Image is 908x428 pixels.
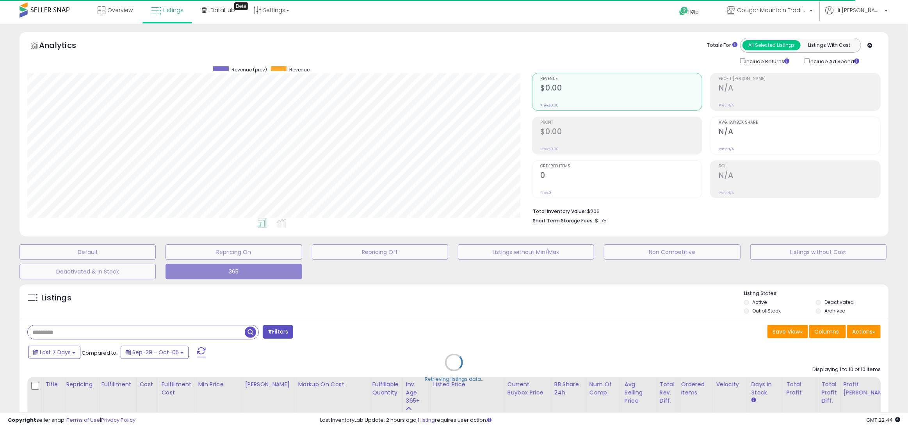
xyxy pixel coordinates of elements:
[719,77,880,81] span: Profit [PERSON_NAME]
[312,244,448,260] button: Repricing Off
[719,164,880,169] span: ROI
[742,40,801,50] button: All Selected Listings
[689,9,699,15] span: Help
[734,57,799,65] div: Include Returns
[166,244,302,260] button: Repricing On
[679,6,689,16] i: Get Help
[39,40,91,53] h5: Analytics
[289,66,310,73] span: Revenue
[673,0,714,24] a: Help
[719,103,734,108] small: Prev: N/A
[799,57,872,65] div: Include Ad Spend
[8,416,36,424] strong: Copyright
[425,376,483,383] div: Retrieving listings data..
[20,264,156,279] button: Deactivated & In Stock
[719,83,880,94] h2: N/A
[800,40,858,50] button: Listings With Cost
[20,244,156,260] button: Default
[541,121,702,125] span: Profit
[750,244,887,260] button: Listings without Cost
[541,190,552,195] small: Prev: 0
[541,164,702,169] span: Ordered Items
[604,244,740,260] button: Non Competitive
[595,217,607,224] span: $1.75
[541,83,702,94] h2: $0.00
[163,6,183,14] span: Listings
[533,208,586,215] b: Total Inventory Value:
[541,147,559,151] small: Prev: $0.00
[541,171,702,181] h2: 0
[8,417,135,424] div: seller snap | |
[737,6,807,14] span: Cougar Mountain Trading Company
[825,6,888,24] a: Hi [PERSON_NAME]
[458,244,594,260] button: Listings without Min/Max
[719,121,880,125] span: Avg. Buybox Share
[533,217,594,224] b: Short Term Storage Fees:
[541,103,559,108] small: Prev: $0.00
[719,127,880,138] h2: N/A
[210,6,235,14] span: DataHub
[234,2,248,10] div: Tooltip anchor
[719,190,734,195] small: Prev: N/A
[541,77,702,81] span: Revenue
[719,171,880,181] h2: N/A
[166,264,302,279] button: 365
[231,66,267,73] span: Revenue (prev)
[533,206,875,215] li: $206
[719,147,734,151] small: Prev: N/A
[835,6,882,14] span: Hi [PERSON_NAME]
[541,127,702,138] h2: $0.00
[107,6,133,14] span: Overview
[707,42,737,49] div: Totals For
